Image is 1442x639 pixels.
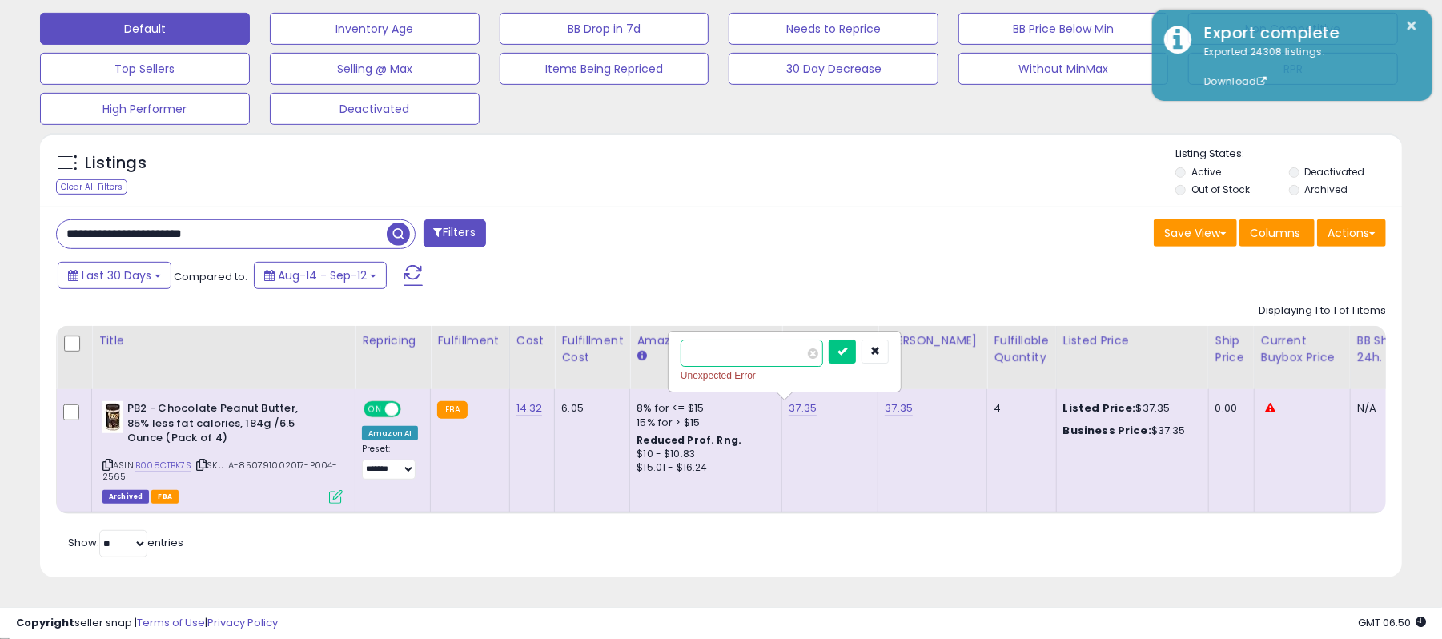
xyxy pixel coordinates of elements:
[561,332,623,366] div: Fulfillment Cost
[40,93,250,125] button: High Performer
[98,332,348,349] div: Title
[1357,401,1410,416] div: N/A
[270,93,480,125] button: Deactivated
[102,401,123,433] img: 41Xwg7kI-TL._SL40_.jpg
[958,53,1168,85] button: Without MinMax
[885,400,913,416] a: 37.35
[362,332,424,349] div: Repricing
[1250,225,1300,241] span: Columns
[1191,165,1221,179] label: Active
[270,13,480,45] button: Inventory Age
[437,332,502,349] div: Fulfillment
[1259,303,1386,319] div: Displaying 1 to 1 of 1 items
[1063,424,1196,438] div: $37.35
[958,13,1168,45] button: BB Price Below Min
[1063,423,1151,438] b: Business Price:
[102,490,149,504] span: Listings that have been deleted from Seller Central
[1357,332,1416,366] div: BB Share 24h.
[1406,16,1419,36] button: ×
[16,615,74,630] strong: Copyright
[135,459,191,472] a: B008CTBK7S
[151,490,179,504] span: FBA
[1215,401,1242,416] div: 0.00
[254,262,387,289] button: Aug-14 - Sep-12
[58,262,171,289] button: Last 30 Days
[102,459,338,483] span: | SKU: A-850791002017-P004-2565
[729,53,938,85] button: 30 Day Decrease
[207,615,278,630] a: Privacy Policy
[637,433,741,447] b: Reduced Prof. Rng.
[16,616,278,631] div: seller snap | |
[1063,332,1202,349] div: Listed Price
[1175,147,1402,162] p: Listing States:
[85,152,147,175] h5: Listings
[102,401,343,502] div: ASIN:
[365,403,385,416] span: ON
[137,615,205,630] a: Terms of Use
[1154,219,1237,247] button: Save View
[1063,401,1196,416] div: $37.35
[1358,615,1426,630] span: 2025-10-13 06:50 GMT
[561,401,617,416] div: 6.05
[56,179,127,195] div: Clear All Filters
[1317,219,1386,247] button: Actions
[681,368,889,384] div: Unexpected Error
[1192,22,1420,45] div: Export complete
[424,219,486,247] button: Filters
[40,53,250,85] button: Top Sellers
[1305,165,1365,179] label: Deactivated
[1191,183,1250,196] label: Out of Stock
[68,535,183,550] span: Show: entries
[637,349,646,364] small: Amazon Fees.
[789,400,817,416] a: 37.35
[1063,400,1136,416] b: Listed Price:
[500,13,709,45] button: BB Drop in 7d
[437,401,467,419] small: FBA
[885,332,980,349] div: [PERSON_NAME]
[994,401,1043,416] div: 4
[1305,183,1348,196] label: Archived
[399,403,424,416] span: OFF
[1204,74,1267,88] a: Download
[500,53,709,85] button: Items Being Repriced
[362,444,418,480] div: Preset:
[994,332,1049,366] div: Fulfillable Quantity
[637,448,769,461] div: $10 - $10.83
[637,416,769,430] div: 15% for > $15
[127,401,322,450] b: PB2 - Chocolate Peanut Butter, 85% less fat calories, 184g /6.5 Ounce (Pack of 4)
[637,401,769,416] div: 8% for <= $15
[1215,332,1247,366] div: Ship Price
[1261,332,1344,366] div: Current Buybox Price
[82,267,151,283] span: Last 30 Days
[516,400,543,416] a: 14.32
[40,13,250,45] button: Default
[516,332,548,349] div: Cost
[362,426,418,440] div: Amazon AI
[278,267,367,283] span: Aug-14 - Sep-12
[174,269,247,284] span: Compared to:
[1192,45,1420,90] div: Exported 24308 listings.
[729,13,938,45] button: Needs to Reprice
[637,461,769,475] div: $15.01 - $16.24
[270,53,480,85] button: Selling @ Max
[637,332,775,349] div: Amazon Fees
[1239,219,1315,247] button: Columns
